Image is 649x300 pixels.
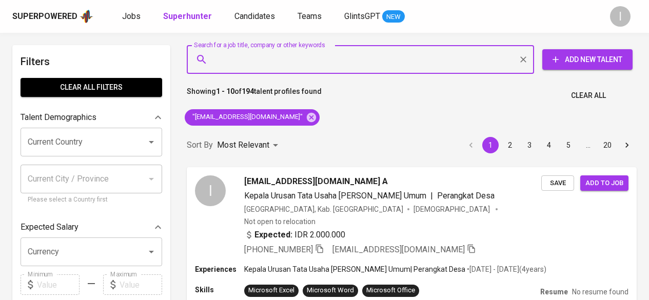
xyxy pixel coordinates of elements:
[465,264,546,274] p: • [DATE] - [DATE] ( 4 years )
[244,175,388,188] span: [EMAIL_ADDRESS][DOMAIN_NAME] A
[163,11,212,21] b: Superhunter
[298,10,324,23] a: Teams
[187,86,322,105] p: Showing of talent profiles found
[122,10,143,23] a: Jobs
[195,285,244,295] p: Skills
[234,10,277,23] a: Candidates
[437,191,495,201] span: Perangkat Desa
[541,175,574,191] button: Save
[187,139,213,151] p: Sort By
[550,53,624,66] span: Add New Talent
[144,245,159,259] button: Open
[163,10,214,23] a: Superhunter
[599,137,616,153] button: Go to page 20
[332,245,465,254] span: [EMAIL_ADDRESS][DOMAIN_NAME]
[195,175,226,206] div: I
[344,11,380,21] span: GlintsGPT
[21,217,162,237] div: Expected Salary
[254,229,292,241] b: Expected:
[120,274,162,295] input: Value
[382,12,405,22] span: NEW
[541,137,557,153] button: Go to page 4
[585,177,623,189] span: Add to job
[619,137,635,153] button: Go to next page
[242,87,254,95] b: 194
[546,177,569,189] span: Save
[28,195,155,205] p: Please select a Country first
[217,136,282,155] div: Most Relevant
[516,52,530,67] button: Clear
[122,11,141,21] span: Jobs
[244,191,426,201] span: Kepala Urusan Tata Usaha [PERSON_NAME] Umum
[244,204,403,214] div: [GEOGRAPHIC_DATA], Kab. [GEOGRAPHIC_DATA]
[307,286,354,295] div: Microsoft Word
[248,286,294,295] div: Microsoft Excel
[571,89,606,102] span: Clear All
[298,11,322,21] span: Teams
[12,9,93,24] a: Superpoweredapp logo
[144,135,159,149] button: Open
[414,204,491,214] span: [DEMOGRAPHIC_DATA]
[37,274,80,295] input: Value
[502,137,518,153] button: Go to page 2
[21,111,96,124] p: Talent Demographics
[482,137,499,153] button: page 1
[195,264,244,274] p: Experiences
[610,6,631,27] div: I
[185,109,320,126] div: "[EMAIL_ADDRESS][DOMAIN_NAME]"
[567,86,610,105] button: Clear All
[21,53,162,70] h6: Filters
[80,9,93,24] img: app logo
[572,287,628,297] p: No resume found
[344,10,405,23] a: GlintsGPT NEW
[21,221,78,233] p: Expected Salary
[216,87,234,95] b: 1 - 10
[580,140,596,150] div: …
[560,137,577,153] button: Go to page 5
[580,175,628,191] button: Add to job
[542,49,633,70] button: Add New Talent
[244,264,465,274] p: Kepala Urusan Tata Usaha [PERSON_NAME] Umum | Perangkat Desa
[244,229,345,241] div: IDR 2.000.000
[234,11,275,21] span: Candidates
[185,112,309,122] span: "[EMAIL_ADDRESS][DOMAIN_NAME]"
[521,137,538,153] button: Go to page 3
[21,107,162,128] div: Talent Demographics
[244,245,313,254] span: [PHONE_NUMBER]
[29,81,154,94] span: Clear All filters
[217,139,269,151] p: Most Relevant
[430,190,433,202] span: |
[21,78,162,97] button: Clear All filters
[461,137,637,153] nav: pagination navigation
[366,286,415,295] div: Microsoft Office
[12,11,77,23] div: Superpowered
[244,216,316,227] p: Not open to relocation
[540,287,568,297] p: Resume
